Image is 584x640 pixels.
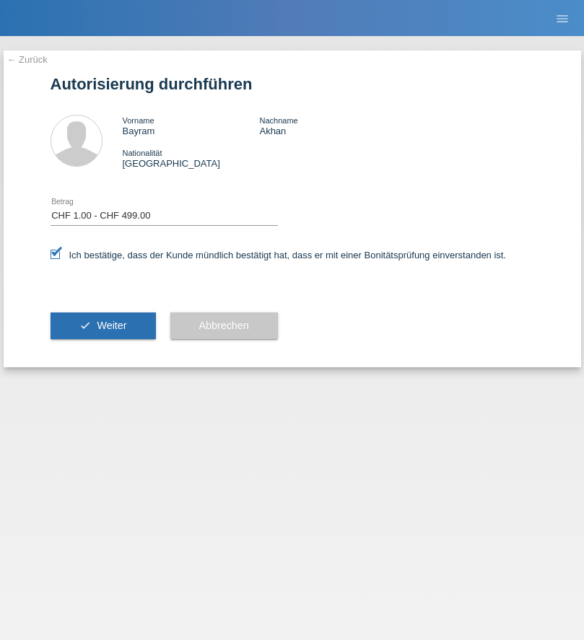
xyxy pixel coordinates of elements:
[97,320,126,331] span: Weiter
[51,75,534,93] h1: Autorisierung durchführen
[123,116,154,125] span: Vorname
[7,54,48,65] a: ← Zurück
[51,250,507,260] label: Ich bestätige, dass der Kunde mündlich bestätigt hat, dass er mit einer Bonitätsprüfung einversta...
[259,115,396,136] div: Akhan
[555,12,570,26] i: menu
[123,147,260,169] div: [GEOGRAPHIC_DATA]
[199,320,249,331] span: Abbrechen
[51,312,156,340] button: check Weiter
[548,14,577,22] a: menu
[259,116,297,125] span: Nachname
[123,115,260,136] div: Bayram
[79,320,91,331] i: check
[170,312,278,340] button: Abbrechen
[123,149,162,157] span: Nationalität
